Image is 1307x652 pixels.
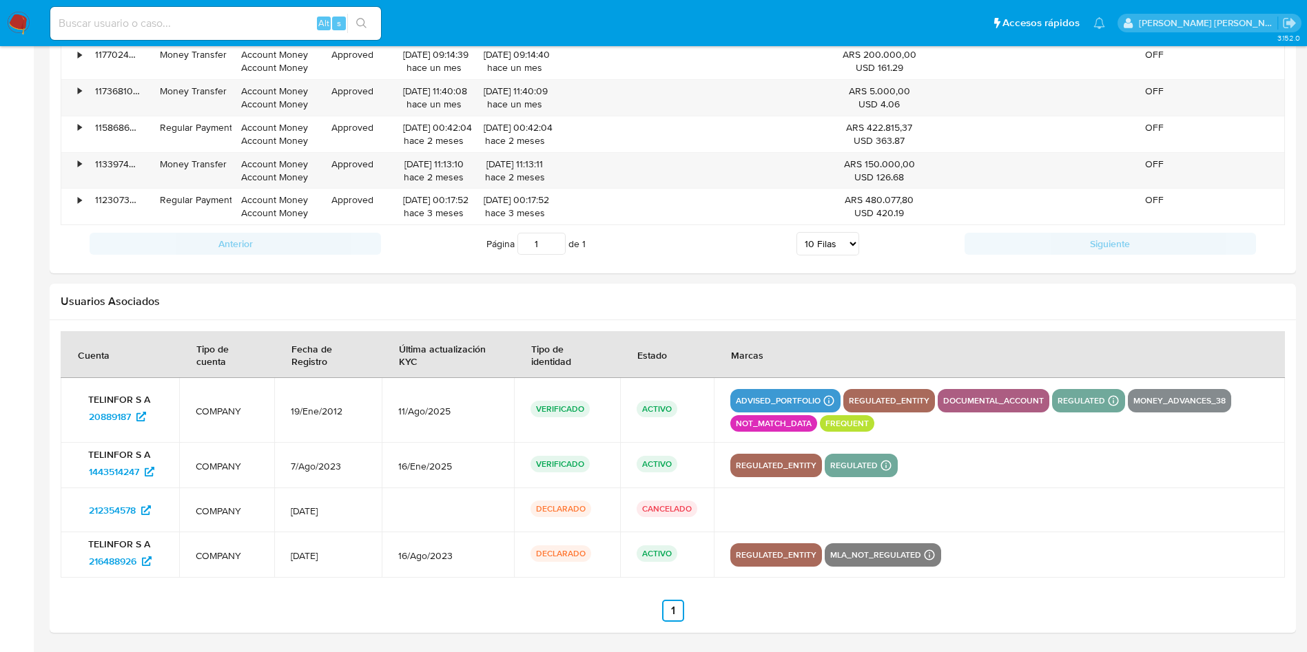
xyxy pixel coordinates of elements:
button: search-icon [347,14,375,33]
p: sandra.helbardt@mercadolibre.com [1139,17,1278,30]
h2: Usuarios Asociados [61,295,1285,308]
span: 3.152.0 [1277,32,1300,43]
span: s [337,17,341,30]
span: Alt [318,17,329,30]
a: Notificaciones [1093,17,1105,29]
input: Buscar usuario o caso... [50,14,381,32]
a: Salir [1282,16,1297,30]
span: Accesos rápidos [1002,16,1080,30]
